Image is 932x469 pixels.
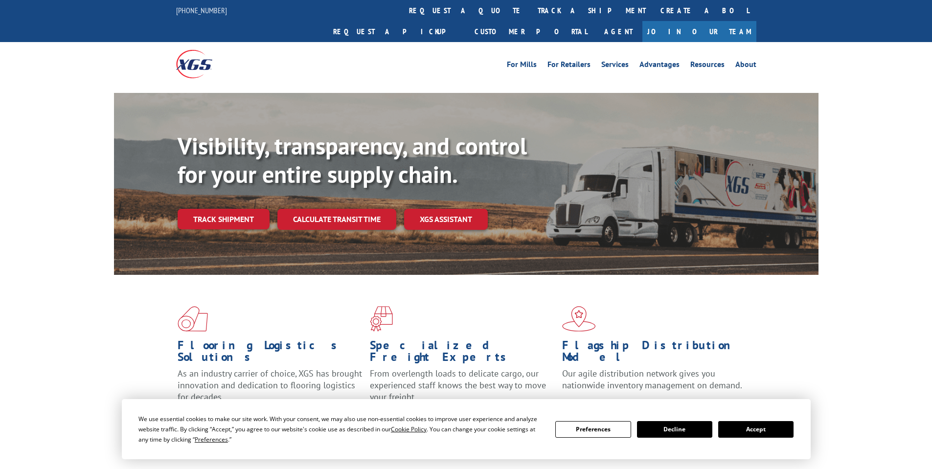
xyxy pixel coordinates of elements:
[178,209,270,229] a: Track shipment
[507,61,537,71] a: For Mills
[547,61,591,71] a: For Retailers
[176,5,227,15] a: [PHONE_NUMBER]
[277,209,396,230] a: Calculate transit time
[178,306,208,332] img: xgs-icon-total-supply-chain-intelligence-red
[370,306,393,332] img: xgs-icon-focused-on-flooring-red
[391,425,427,433] span: Cookie Policy
[594,21,642,42] a: Agent
[601,61,629,71] a: Services
[122,399,811,459] div: Cookie Consent Prompt
[735,61,756,71] a: About
[404,209,488,230] a: XGS ASSISTANT
[690,61,725,71] a: Resources
[178,131,527,189] b: Visibility, transparency, and control for your entire supply chain.
[562,339,747,368] h1: Flagship Distribution Model
[637,421,712,438] button: Decline
[555,421,631,438] button: Preferences
[370,339,555,368] h1: Specialized Freight Experts
[178,368,362,402] span: As an industry carrier of choice, XGS has brought innovation and dedication to flooring logistics...
[467,21,594,42] a: Customer Portal
[639,61,680,71] a: Advantages
[562,368,742,391] span: Our agile distribution network gives you nationwide inventory management on demand.
[138,414,544,445] div: We use essential cookies to make our site work. With your consent, we may also use non-essential ...
[195,435,228,444] span: Preferences
[326,21,467,42] a: Request a pickup
[178,339,363,368] h1: Flooring Logistics Solutions
[370,368,555,411] p: From overlength loads to delicate cargo, our experienced staff knows the best way to move your fr...
[642,21,756,42] a: Join Our Team
[562,306,596,332] img: xgs-icon-flagship-distribution-model-red
[718,421,794,438] button: Accept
